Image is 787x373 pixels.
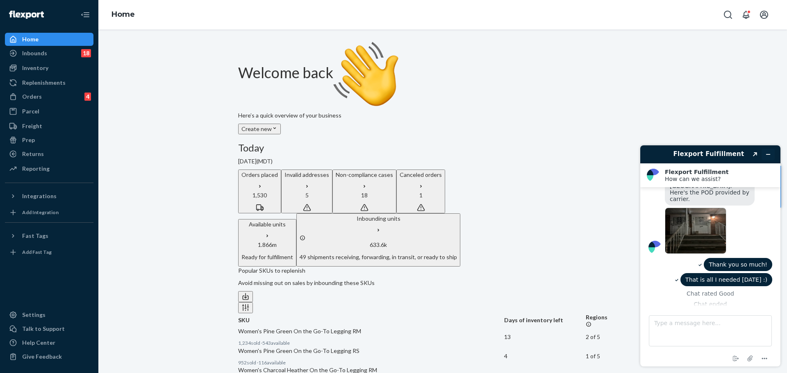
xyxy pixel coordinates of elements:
img: hand-wave emoji [333,42,399,107]
button: Close Navigation [77,7,93,23]
a: Returns [5,147,93,161]
div: Returns [22,150,44,158]
div: Integrations [22,192,57,200]
span: 543 [262,340,271,346]
button: Open notifications [738,7,754,23]
p: Canceled orders [400,171,442,179]
button: Create new [238,124,281,134]
div: 2 of 5 [586,333,647,341]
div: Settings [22,311,45,319]
p: Popular SKUs to replenish [238,267,647,275]
a: Orders4 [5,90,93,103]
div: Inbounds [22,49,47,57]
button: Inbounding units633.6k49 shipments receiving, forwarding, in transit, or ready to ship [296,213,460,267]
div: Home [22,35,39,43]
div: Fast Tags [22,232,48,240]
button: Open Search Box [720,7,736,23]
span: 1.866m [258,241,277,248]
div: Regions [586,313,647,327]
a: Add Integration [5,206,93,219]
span: 952 [238,359,247,366]
a: Add Fast Tag [5,246,93,259]
a: Inbounds18 [5,47,93,60]
div: Prep [22,136,35,144]
div: Inventory [22,64,48,72]
div: Add Integration [22,209,59,216]
button: Canceled orders 1 [396,170,445,213]
div: Add Fast Tag [22,249,52,255]
p: Ready for fulfillment [241,253,293,261]
p: [DATE] ( MDT ) [238,157,647,165]
a: Freight [5,120,93,133]
div: Help Center [22,339,55,347]
div: 4 [504,352,586,360]
p: Inbounding units [300,215,457,223]
p: Here’s a quick overview of your business [238,111,647,120]
span: 1 [419,192,423,199]
div: 1 of 5 [586,352,647,360]
a: Inventory [5,61,93,75]
a: Parcel [5,105,93,118]
div: Give Feedback [22,353,62,361]
a: Home [5,33,93,46]
span: 5 [305,192,309,199]
span: Chat [18,6,35,13]
p: Non-compliance cases [336,171,393,179]
div: 18 [81,49,91,57]
button: Orders placed 1,530 [238,170,281,213]
span: 116 [258,359,267,366]
div: Replenishments [22,79,66,87]
div: Reporting [22,165,50,173]
button: Available units1.866mReady for fulfillment [238,219,296,267]
button: Integrations [5,190,93,203]
a: Replenishments [5,76,93,89]
div: Talk to Support [22,325,65,333]
button: Give Feedback [5,350,93,363]
p: Women's Pine Green On the Go-To Legging RS [238,347,504,355]
a: Settings [5,308,93,321]
p: sold · available [238,359,504,366]
span: 1,234 [238,340,251,346]
p: Women's Pine Green On the Go-To Legging RM [238,327,504,335]
button: Fast Tags [5,229,93,242]
button: Invalid addresses 5 [281,170,332,213]
a: Home [111,10,135,19]
span: 1,530 [252,192,267,199]
p: 49 shipments receiving, forwarding, in transit, or ready to ship [300,253,457,261]
th: SKU [238,313,504,327]
ol: breadcrumbs [105,3,141,27]
div: Orders [22,93,42,101]
button: Non-compliance cases 18 [332,170,396,213]
div: 4 [84,93,91,101]
iframe: Find more information here [634,139,787,373]
th: Days of inventory left [504,313,586,327]
div: Freight [22,122,42,130]
p: Avoid missing out on sales by inbounding these SKUs [238,279,647,287]
a: Help Center [5,336,93,349]
p: sold · available [238,339,504,346]
img: Flexport logo [9,11,44,19]
p: Invalid addresses [284,171,329,179]
a: Reporting [5,162,93,175]
button: Talk to Support [5,322,93,335]
a: Prep [5,133,93,147]
span: 633.6k [370,241,387,248]
div: Parcel [22,107,39,115]
p: Available units [241,220,293,228]
h1: Welcome back [238,42,647,107]
div: 13 [504,333,586,341]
